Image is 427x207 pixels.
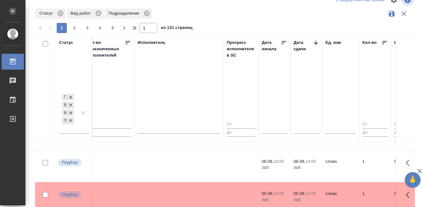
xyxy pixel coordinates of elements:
[362,121,388,129] input: От
[274,159,284,164] p: 10:00
[61,117,75,125] div: Готов к работе, В работе, В ожидании, Подбор
[362,39,377,46] div: Кол-во
[294,165,319,171] p: 2025
[62,102,67,108] div: В работе
[61,101,75,109] div: Готов к работе, В работе, В ожидании, Подбор
[402,155,417,170] button: Здесь прячутся важные кнопки
[62,94,67,100] div: Готов к работе
[227,121,255,129] input: От
[39,10,55,17] p: Статус
[294,191,305,196] p: 05.09,
[391,155,423,177] td: 0
[87,121,131,129] input: От
[305,159,316,164] p: 14:00
[108,23,118,33] button: 5
[394,39,405,46] div: Цена
[105,9,152,19] div: Подразделение
[262,197,287,203] p: 2025
[62,117,67,124] div: Подбор
[262,159,274,164] p: 08.09,
[294,159,305,164] p: 08.09,
[398,8,410,20] button: Сбросить фильтры
[402,187,417,203] button: Здесь прячутся важные кнопки
[109,10,141,17] p: Подразделение
[69,25,80,31] span: 2
[61,93,75,101] div: Готов к работе, В работе, В ожидании, Подбор
[57,190,89,199] div: Можно подбирать исполнителей
[138,39,166,46] div: Исполнитель
[262,165,287,171] p: 2025
[294,197,319,203] p: 2025
[359,155,391,177] td: 1
[161,24,192,33] span: из 131 страниц
[67,9,103,19] div: Вид работ
[62,110,67,116] div: В ожидании
[95,23,105,33] button: 4
[61,109,75,117] div: Готов к работе, В работе, В ожидании, Подбор
[62,191,78,198] p: Подбор
[274,191,284,196] p: 10:00
[262,191,274,196] p: 05.09,
[59,39,73,46] div: Статус
[405,172,421,188] button: 🙏
[95,25,105,31] span: 4
[108,25,118,31] span: 5
[386,8,398,20] button: Сохранить фильтры
[83,155,134,177] td: 0
[87,39,125,59] div: Кол-во неназначенных исполнителей
[82,25,92,31] span: 3
[57,158,89,167] div: Можно подбирать исполнителей
[71,10,93,17] p: Вид работ
[82,23,92,33] button: 3
[394,121,420,129] input: От
[294,39,313,52] div: Дата сдачи
[62,159,78,166] p: Подбор
[407,173,418,187] span: 🙏
[362,128,388,136] input: До
[69,23,80,33] button: 2
[262,39,281,52] div: Дата начала
[227,39,255,59] div: Прогресс исполнителя в SC
[227,128,255,136] input: До
[36,9,66,19] div: Статус
[394,128,420,136] input: До
[87,128,131,136] input: До
[325,39,341,46] div: Ед. изм
[322,155,359,177] td: слово
[305,191,316,196] p: 12:00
